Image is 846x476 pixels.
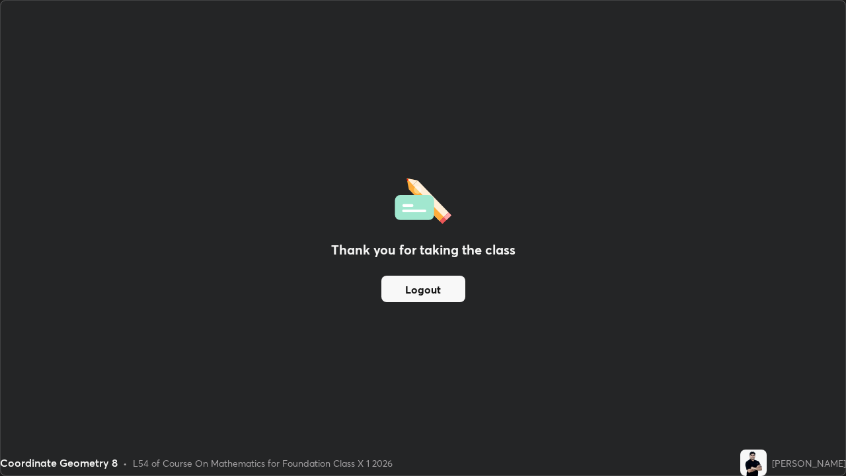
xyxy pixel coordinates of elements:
[772,456,846,470] div: [PERSON_NAME]
[381,276,465,302] button: Logout
[740,450,767,476] img: deab58f019554190b94dbb1f509c7ae8.jpg
[123,456,128,470] div: •
[331,240,516,260] h2: Thank you for taking the class
[133,456,393,470] div: L54 of Course On Mathematics for Foundation Class X 1 2026
[395,174,451,224] img: offlineFeedback.1438e8b3.svg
